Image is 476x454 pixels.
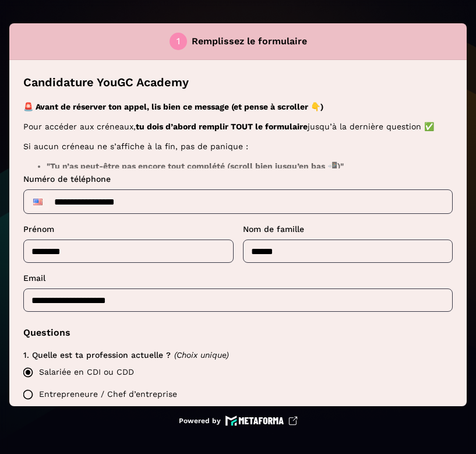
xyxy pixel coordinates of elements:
[17,383,453,406] label: Entrepreneure / Chef d’entreprise
[23,224,54,234] span: Prénom
[179,416,221,425] p: Powered by
[23,326,453,340] p: Questions
[23,174,111,184] span: Numéro de téléphone
[23,273,45,283] span: Email
[23,121,449,132] p: Pour accéder aux créneaux, jusqu’à la dernière question ✅
[174,350,229,360] span: (Choix unique)
[26,192,50,211] div: United States: + 1
[243,224,304,234] span: Nom de famille
[23,350,171,360] span: 1. Quelle est ta profession actuelle ?
[17,406,453,428] label: Freelance / Indépendante
[23,102,323,111] strong: 🚨 Avant de réserver ton appel, lis bien ce message (et pense à scroller 👇)
[179,416,298,426] a: Powered by
[192,34,307,48] p: Remplissez le formulaire
[177,37,180,46] div: 1
[23,74,189,90] p: Candidature YouGC Academy
[23,140,449,152] p: Si aucun créneau ne s’affiche à la fin, pas de panique :
[47,161,344,171] strong: "Tu n’as peut-être pas encore tout complété (scroll bien jusqu’en bas 📲)"
[17,361,453,383] label: Salariée en CDI ou CDD
[136,122,308,131] strong: tu dois d’abord remplir TOUT le formulaire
